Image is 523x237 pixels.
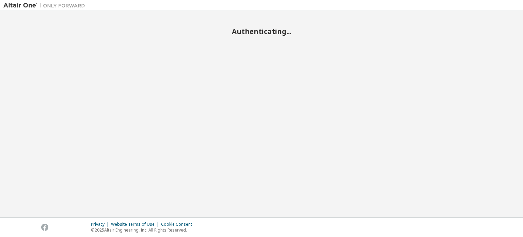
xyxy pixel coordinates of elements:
[3,27,520,36] h2: Authenticating...
[91,222,111,227] div: Privacy
[3,2,89,9] img: Altair One
[41,224,48,231] img: facebook.svg
[161,222,196,227] div: Cookie Consent
[111,222,161,227] div: Website Terms of Use
[91,227,196,233] p: © 2025 Altair Engineering, Inc. All Rights Reserved.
